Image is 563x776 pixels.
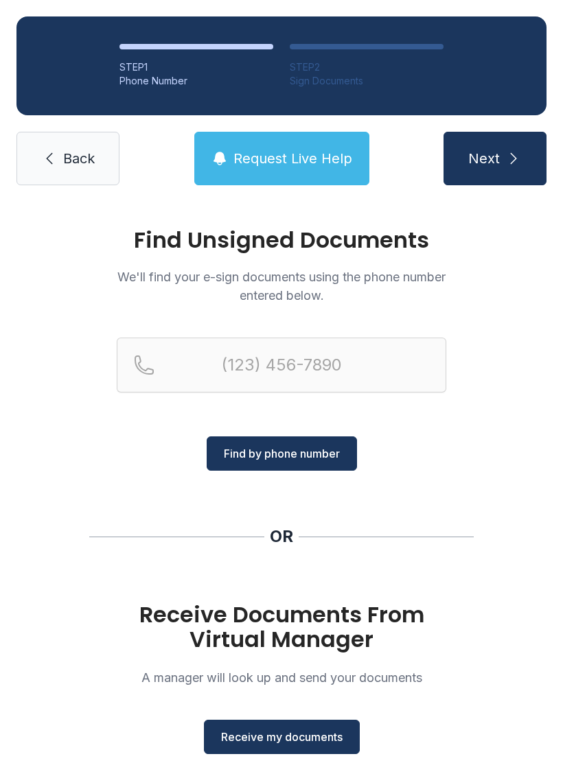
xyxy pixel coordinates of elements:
[270,526,293,548] div: OR
[117,602,446,652] h1: Receive Documents From Virtual Manager
[117,229,446,251] h1: Find Unsigned Documents
[221,729,343,745] span: Receive my documents
[119,60,273,74] div: STEP 1
[63,149,95,168] span: Back
[290,74,444,88] div: Sign Documents
[119,74,273,88] div: Phone Number
[117,668,446,687] p: A manager will look up and send your documents
[233,149,352,168] span: Request Live Help
[117,338,446,392] input: Reservation phone number
[290,60,444,74] div: STEP 2
[468,149,500,168] span: Next
[224,445,340,462] span: Find by phone number
[117,268,446,305] p: We'll find your e-sign documents using the phone number entered below.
